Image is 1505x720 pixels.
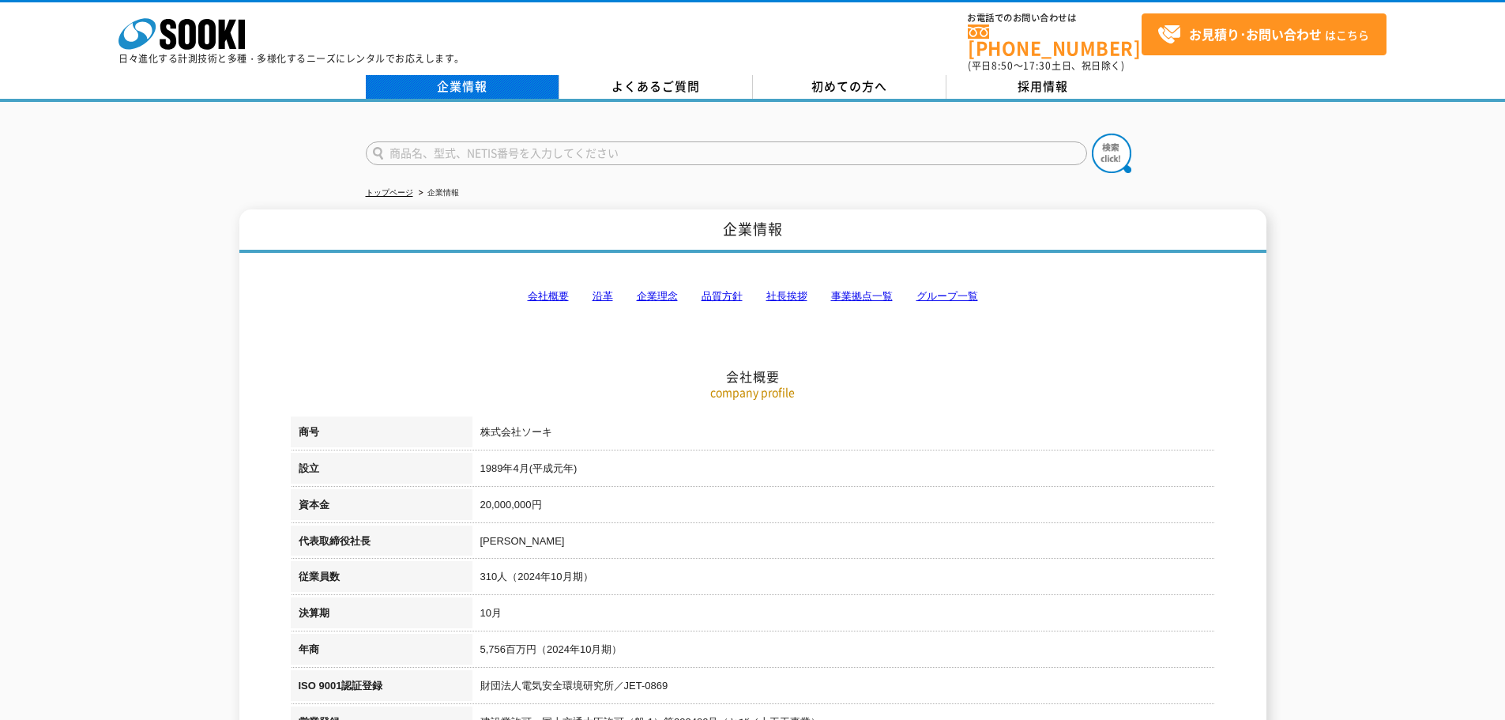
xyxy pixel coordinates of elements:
td: 310人（2024年10月期） [472,561,1215,597]
td: 財団法人電気安全環境研究所／JET-0869 [472,670,1215,707]
span: お電話でのお問い合わせは [968,13,1142,23]
th: 設立 [291,453,472,489]
td: [PERSON_NAME] [472,526,1215,562]
a: グループ一覧 [916,290,978,302]
a: 社長挨拶 [766,290,807,302]
li: 企業情報 [416,185,459,202]
td: 1989年4月(平成元年) [472,453,1215,489]
td: 10月 [472,597,1215,634]
a: 会社概要 [528,290,569,302]
span: はこちら [1157,23,1369,47]
p: company profile [291,384,1215,401]
h2: 会社概要 [291,210,1215,385]
th: 商号 [291,417,472,453]
td: 5,756百万円（2024年10月期） [472,634,1215,670]
a: トップページ [366,188,413,197]
span: 8:50 [991,58,1014,73]
span: 17:30 [1023,58,1052,73]
th: 従業員数 [291,561,472,597]
a: 企業理念 [637,290,678,302]
th: 代表取締役社長 [291,526,472,562]
th: ISO 9001認証登録 [291,670,472,707]
a: 企業情報 [366,75,559,99]
span: (平日 ～ 土日、祝日除く) [968,58,1124,73]
span: 初めての方へ [811,77,887,95]
th: 決算期 [291,597,472,634]
a: よくあるご質問 [559,75,753,99]
a: [PHONE_NUMBER] [968,25,1142,57]
input: 商品名、型式、NETIS番号を入力してください [366,141,1087,165]
th: 年商 [291,634,472,670]
th: 資本金 [291,489,472,526]
a: 初めての方へ [753,75,946,99]
td: 株式会社ソーキ [472,417,1215,453]
a: 採用情報 [946,75,1140,99]
td: 20,000,000円 [472,489,1215,526]
h1: 企業情報 [239,209,1266,253]
a: 事業拠点一覧 [831,290,893,302]
p: 日々進化する計測技術と多種・多様化するニーズにレンタルでお応えします。 [119,54,465,63]
a: お見積り･お問い合わせはこちら [1142,13,1386,55]
a: 沿革 [593,290,613,302]
img: btn_search.png [1092,134,1131,173]
a: 品質方針 [702,290,743,302]
strong: お見積り･お問い合わせ [1189,25,1322,43]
